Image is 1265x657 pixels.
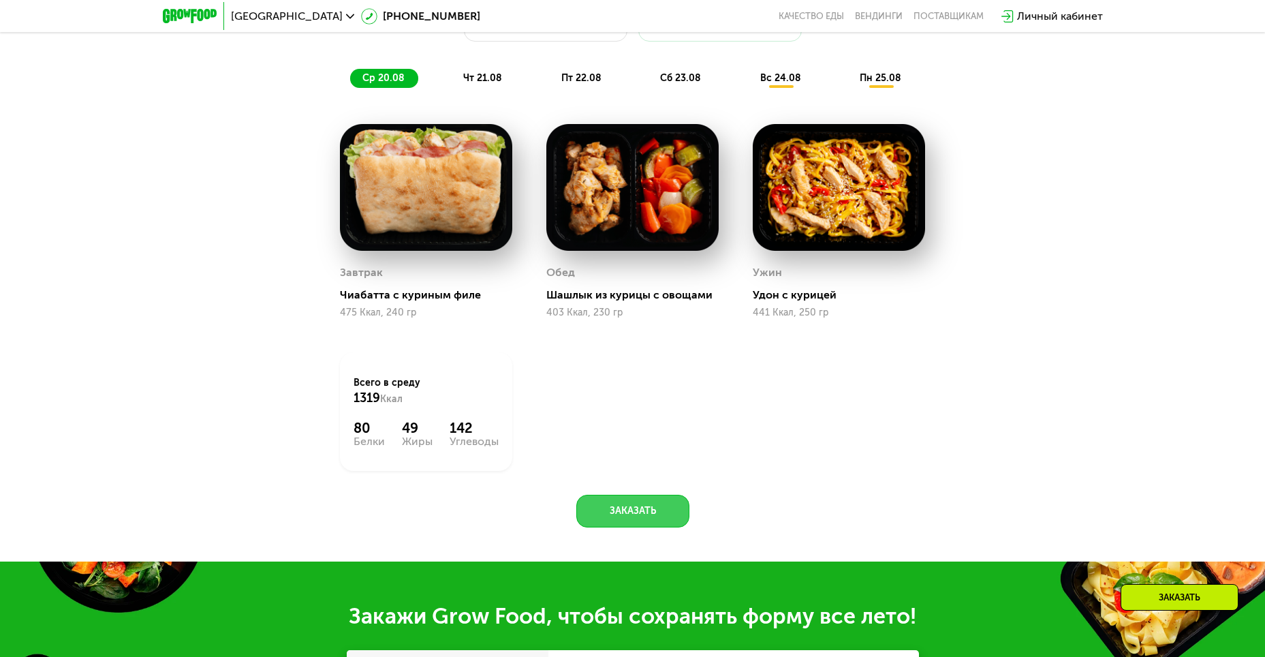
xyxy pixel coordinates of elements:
div: Ужин [753,262,782,283]
div: Завтрак [340,262,383,283]
div: Всего в среду [354,376,499,406]
span: пт 22.08 [561,72,602,84]
div: Жиры [402,436,433,447]
span: ср 20.08 [362,72,405,84]
div: Заказать [1121,584,1238,611]
div: 403 Ккал, 230 гр [546,307,719,318]
div: Шашлык из курицы с овощами [546,288,730,302]
span: [GEOGRAPHIC_DATA] [231,11,343,22]
button: Заказать [576,495,689,528]
span: сб 23.08 [660,72,701,84]
div: Чиабатта с куриным филе [340,288,523,302]
a: Вендинги [855,11,903,22]
a: Качество еды [779,11,844,22]
span: вс 24.08 [760,72,801,84]
div: 441 Ккал, 250 гр [753,307,925,318]
span: 1319 [354,391,380,406]
div: Удон с курицей [753,288,936,302]
span: чт 21.08 [463,72,502,84]
span: Ккал [380,393,403,405]
div: 142 [450,420,499,436]
span: пн 25.08 [860,72,901,84]
div: 49 [402,420,433,436]
div: 80 [354,420,385,436]
div: Обед [546,262,575,283]
div: Личный кабинет [1017,8,1103,25]
a: [PHONE_NUMBER] [361,8,480,25]
div: Углеводы [450,436,499,447]
div: поставщикам [913,11,984,22]
div: Белки [354,436,385,447]
div: 475 Ккал, 240 гр [340,307,512,318]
